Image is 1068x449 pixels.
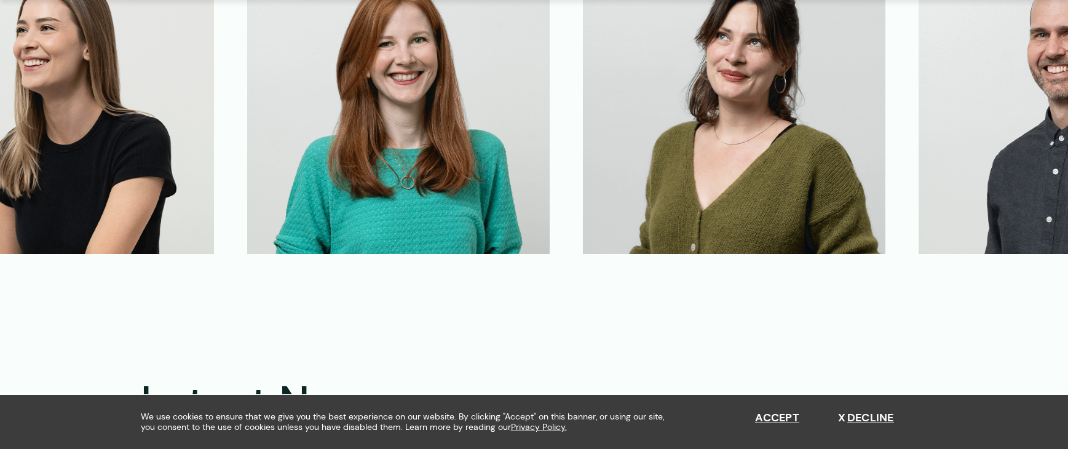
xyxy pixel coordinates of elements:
[755,411,799,425] button: Accept
[511,422,567,432] a: Privacy Policy.
[141,411,676,432] span: We use cookies to ensure that we give you the best experience on our website. By clicking "Accept...
[141,377,389,429] div: Latest News
[838,411,894,425] button: Decline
